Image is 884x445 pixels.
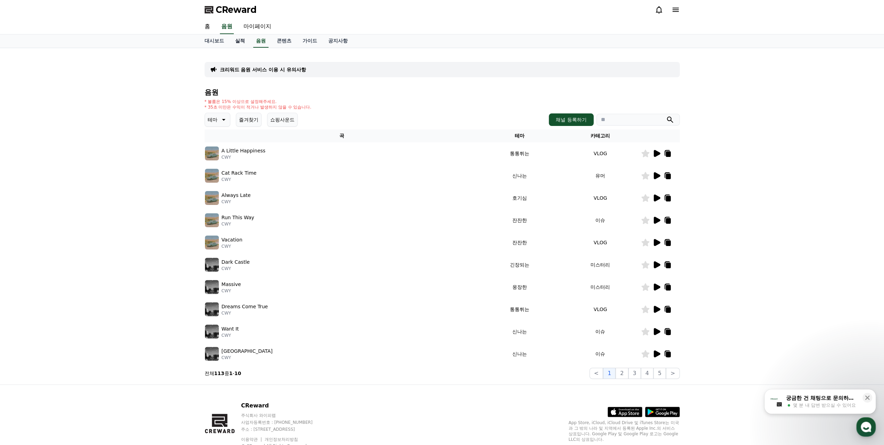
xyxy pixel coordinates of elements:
th: 테마 [479,129,560,142]
button: < [589,368,603,379]
a: 마이페이지 [238,19,277,34]
td: 신나는 [479,165,560,187]
p: Want It [222,325,239,333]
td: 신나는 [479,320,560,343]
p: CWY [222,333,239,338]
td: VLOG [560,298,641,320]
h4: 음원 [205,88,680,96]
a: 콘텐츠 [271,34,297,48]
p: Massive [222,281,241,288]
span: CReward [216,4,257,15]
a: 음원 [220,19,234,34]
p: * 볼륨은 15% 이상으로 설정해주세요. [205,99,312,104]
td: VLOG [560,142,641,165]
td: 호기심 [479,187,560,209]
p: CWY [222,221,254,227]
button: 채널 등록하기 [549,113,593,126]
button: 쇼핑사운드 [267,113,298,127]
a: 음원 [253,34,268,48]
td: 이슈 [560,209,641,231]
a: CReward [205,4,257,15]
img: music [205,191,219,205]
a: 공지사항 [323,34,353,48]
strong: 113 [214,371,224,376]
img: music [205,347,219,361]
p: 전체 중 - [205,370,241,377]
a: 홈 [2,221,46,238]
img: music [205,280,219,294]
td: 잔잔한 [479,209,560,231]
th: 곡 [205,129,479,142]
td: 통통튀는 [479,298,560,320]
p: CWY [222,154,266,160]
img: music [205,169,219,183]
p: CWY [222,266,250,271]
a: 실적 [230,34,250,48]
p: A Little Happiness [222,147,266,154]
img: music [205,325,219,339]
td: 미스터리 [560,276,641,298]
th: 카테고리 [560,129,641,142]
p: Cat Rack Time [222,169,257,177]
td: 신나는 [479,343,560,365]
p: 주식회사 와이피랩 [241,413,326,418]
p: [GEOGRAPHIC_DATA] [222,348,273,355]
p: CWY [222,355,273,360]
td: 통통튀는 [479,142,560,165]
p: Vacation [222,236,242,244]
td: 잔잔한 [479,231,560,254]
p: CReward [241,402,326,410]
button: 5 [653,368,666,379]
td: 유머 [560,165,641,187]
a: 이용약관 [241,437,263,442]
span: 설정 [107,231,116,237]
p: CWY [222,177,257,182]
button: > [666,368,679,379]
button: 1 [603,368,616,379]
td: 웅장한 [479,276,560,298]
td: 이슈 [560,343,641,365]
td: 긴장되는 [479,254,560,276]
img: music [205,213,219,227]
p: Dark Castle [222,259,250,266]
p: Always Late [222,192,251,199]
strong: 10 [234,371,241,376]
p: 주소 : [STREET_ADDRESS] [241,427,326,432]
p: App Store, iCloud, iCloud Drive 및 iTunes Store는 미국과 그 밖의 나라 및 지역에서 등록된 Apple Inc.의 서비스 상표입니다. Goo... [569,420,680,442]
p: 사업자등록번호 : [PHONE_NUMBER] [241,420,326,425]
a: 개인정보처리방침 [265,437,298,442]
a: 대시보드 [199,34,230,48]
a: 가이드 [297,34,323,48]
span: 대화 [64,231,72,237]
p: 테마 [208,115,217,125]
td: VLOG [560,187,641,209]
a: 홈 [199,19,216,34]
p: CWY [222,310,268,316]
strong: 1 [229,371,233,376]
button: 테마 [205,113,230,127]
img: music [205,236,219,249]
td: VLOG [560,231,641,254]
img: music [205,146,219,160]
button: 3 [628,368,641,379]
button: 4 [641,368,653,379]
img: music [205,258,219,272]
button: 즐겨찾기 [236,113,262,127]
td: 미스터리 [560,254,641,276]
a: 설정 [90,221,133,238]
p: CWY [222,288,241,294]
p: * 35초 미만은 수익이 적거나 발생하지 않을 수 있습니다. [205,104,312,110]
a: 크리워드 음원 서비스 이용 시 유의사항 [220,66,306,73]
button: 2 [616,368,628,379]
p: CWY [222,244,242,249]
a: 대화 [46,221,90,238]
span: 홈 [22,231,26,237]
img: music [205,302,219,316]
td: 이슈 [560,320,641,343]
p: Dreams Come True [222,303,268,310]
p: CWY [222,199,251,205]
p: Run This Way [222,214,254,221]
